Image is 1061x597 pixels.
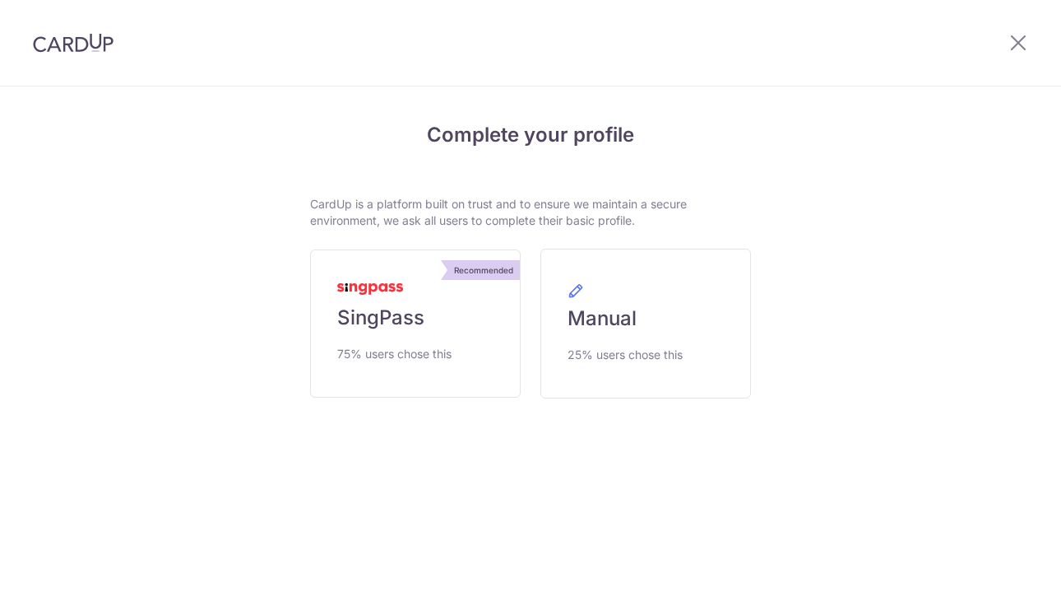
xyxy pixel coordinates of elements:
div: Recommended [447,260,520,280]
img: CardUp [33,33,114,53]
img: MyInfoLogo [337,283,403,295]
span: 75% users chose this [337,344,452,364]
a: Recommended SingPass 75% users chose this [310,250,521,398]
span: Manual [568,305,637,332]
p: CardUp is a platform built on trust and to ensure we maintain a secure environment, we ask all us... [310,196,751,229]
span: 25% users chose this [568,345,683,365]
span: SingPass [337,305,424,331]
h4: Complete your profile [310,120,751,150]
a: Manual 25% users chose this [540,249,751,399]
